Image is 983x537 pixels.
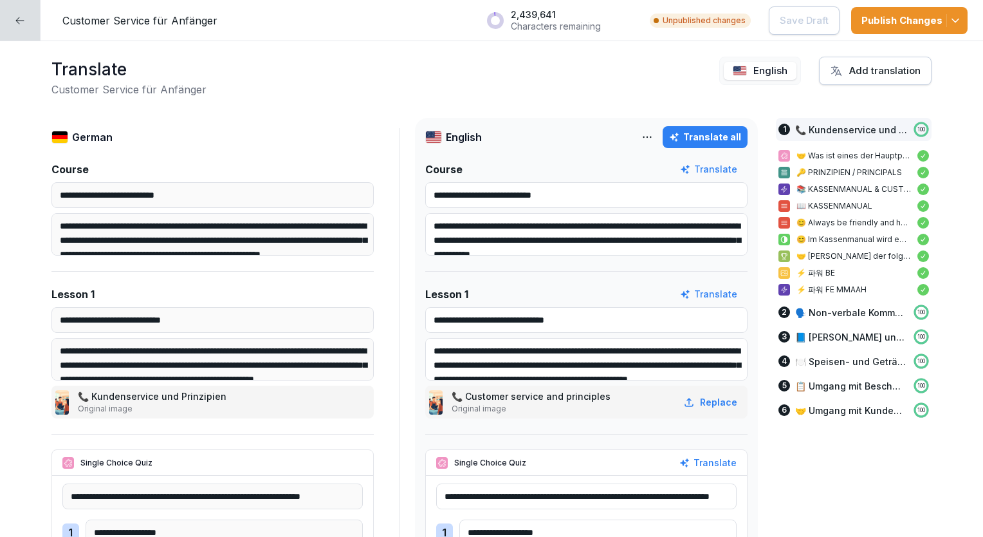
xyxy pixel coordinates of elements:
div: 5 [778,380,790,391]
p: Replace [700,395,737,409]
p: German [72,129,113,145]
h2: Customer Service für Anfänger [51,82,207,97]
p: 🍽️ Speisen- und Getränkeauswahl [795,355,907,368]
img: m4r82gwgcs585exh77cd6vf0.png [55,390,69,415]
p: 🔑 PRINZIPIEN / PRINCIPALS [796,167,911,178]
p: 100 [917,126,925,133]
p: 📚 KASSENMANUAL & CUSTOMER SERVICE MANUAL [796,184,911,195]
p: Single Choice Quiz [454,457,526,469]
img: de.svg [51,131,68,144]
div: Translate all [669,130,741,144]
p: 🤝 [PERSON_NAME] der folgenden Aussagen gehören zu den Prinzipien des Kundenservice? [796,250,911,262]
p: 😊 Always be friendly and helpful to customers [796,217,911,229]
p: ⚡️ 파워 FE MMAAH [796,284,911,296]
p: 📞 Kundenservice und Prinzipien [795,123,907,137]
p: 🤝 Umgang mit Kunden mit besonderen Bedürfnissen [795,404,907,417]
button: Save Draft [769,6,840,35]
p: Customer Service für Anfänger [62,13,217,28]
p: 100 [917,308,925,316]
div: 4 [778,355,790,367]
p: 100 [917,406,925,414]
p: 2,439,641 [511,9,601,21]
p: Lesson 1 [51,287,95,302]
div: Add translation [830,64,921,78]
p: Characters remaining [511,21,601,32]
p: 100 [917,357,925,365]
button: Translate all [663,126,748,148]
button: Publish Changes [851,7,968,34]
p: Original image [452,403,613,415]
p: Save Draft [780,14,829,28]
p: Course [51,162,89,177]
img: us.svg [425,131,442,144]
p: 🗣️ Non-verbale Kommunikation [795,306,907,319]
p: 🤝 Was ist eines der Hauptprinzipien im Kundenservice laut der Lektion? [796,150,911,162]
p: English [446,129,482,145]
button: Translate [679,456,737,470]
p: English [753,64,787,79]
h1: Translate [51,57,207,82]
p: ⚡ 파워 BE [796,267,911,279]
p: Course [425,162,463,177]
div: 2 [778,306,790,318]
button: Translate [680,162,737,176]
p: 100 [917,382,925,390]
p: 📖 KASSENMANUAL [796,200,911,212]
div: 3 [778,331,790,343]
p: 📞 Kundenservice und Prinzipien [78,390,229,403]
p: Lesson 1 [425,287,468,302]
button: Add translation [819,57,932,85]
img: us.svg [733,66,747,76]
div: 6 [778,404,790,416]
p: 📘 [PERSON_NAME] und Kundenservice-Anleitung [795,330,907,344]
p: Unpublished changes [663,15,746,26]
div: Publish Changes [861,14,957,28]
p: Original image [78,403,229,415]
button: 2,439,641Characters remaining [480,4,638,37]
p: 📋 Umgang mit Beschwerden [795,379,907,393]
p: 📞 Customer service and principles [452,390,613,403]
div: 1 [778,124,790,135]
p: Single Choice Quiz [80,457,152,469]
p: 😊 Im Kassenmanual wird empfohlen, [PERSON_NAME] immer freundlich und hilfsbereit zu behandeln. [796,234,911,245]
img: m4r82gwgcs585exh77cd6vf0.png [429,390,443,415]
p: 100 [917,333,925,341]
button: Translate [680,287,737,301]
